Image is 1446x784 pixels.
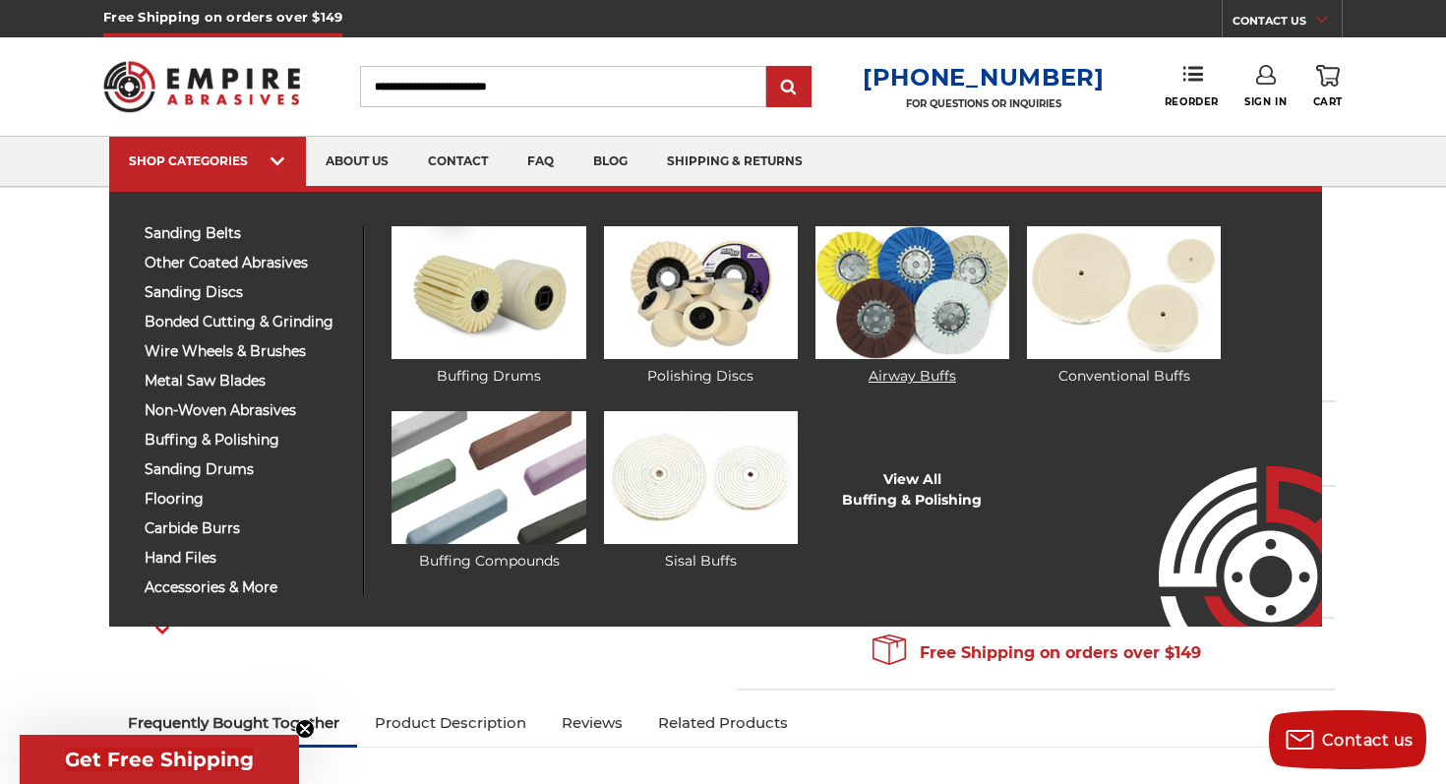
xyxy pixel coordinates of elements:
span: carbide burrs [145,521,348,536]
a: faq [508,137,573,187]
img: Empire Abrasives [103,48,300,125]
span: hand files [145,551,348,566]
a: View AllBuffing & Polishing [842,469,982,511]
img: Buffing Compounds [392,411,585,544]
a: [PHONE_NUMBER] [863,63,1105,91]
a: blog [573,137,647,187]
span: sanding drums [145,462,348,477]
p: FOR QUESTIONS OR INQUIRIES [863,97,1105,110]
div: SHOP CATEGORIES [129,153,286,168]
span: sanding belts [145,226,348,241]
span: Cart [1313,95,1343,108]
a: Conventional Buffs [1027,226,1221,387]
span: other coated abrasives [145,256,348,271]
img: Conventional Buffs [1027,226,1221,359]
span: flooring [145,492,348,507]
img: Sisal Buffs [604,411,798,544]
a: shipping & returns [647,137,822,187]
a: contact [408,137,508,187]
span: Get Free Shipping [65,748,254,771]
span: Reorder [1165,95,1219,108]
a: Cart [1313,65,1343,108]
a: Airway Buffs [815,226,1009,387]
span: non-woven abrasives [145,403,348,418]
a: Product Description [357,701,544,745]
a: Frequently Bought Together [110,701,357,745]
img: Buffing Drums [392,226,585,359]
img: Polishing Discs [604,226,798,359]
img: Empire Abrasives Logo Image [1123,408,1322,627]
a: Buffing Drums [392,226,585,387]
span: sanding discs [145,285,348,300]
img: Airway Buffs [815,226,1009,359]
a: CONTACT US [1233,10,1342,37]
span: Free Shipping on orders over $149 [873,633,1201,673]
a: Buffing Compounds [392,411,585,572]
a: Polishing Discs [604,226,798,387]
button: Next [139,609,186,651]
span: Contact us [1322,731,1414,750]
span: metal saw blades [145,374,348,389]
span: buffing & polishing [145,433,348,448]
a: Sisal Buffs [604,411,798,572]
span: bonded cutting & grinding [145,315,348,330]
button: Close teaser [295,719,315,739]
span: Sign In [1244,95,1287,108]
div: Get Free ShippingClose teaser [20,735,299,784]
a: about us [306,137,408,187]
a: Related Products [640,701,806,745]
button: Contact us [1269,710,1426,769]
a: Reorder [1165,65,1219,107]
a: Reviews [544,701,640,745]
span: wire wheels & brushes [145,344,348,359]
span: accessories & more [145,580,348,595]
